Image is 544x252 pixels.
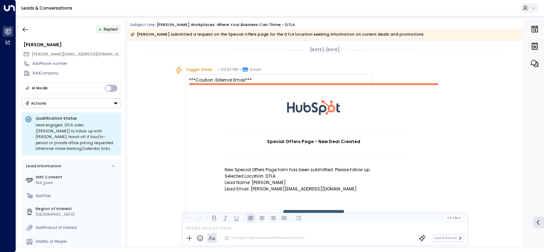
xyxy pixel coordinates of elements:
[225,186,403,192] p: Lead Email: [PERSON_NAME][EMAIL_ADDRESS][DOMAIN_NAME]
[225,179,403,186] p: Lead Name: [PERSON_NAME]
[214,66,215,73] span: •
[36,180,119,186] div: Not given
[130,31,424,38] div: [PERSON_NAME] submitted a request on the Special Offers page for the DTLA location seeking inform...
[184,214,193,222] button: Undo
[225,173,403,179] p: Selected Location: DTLA
[36,212,119,217] div: [GEOGRAPHIC_DATA]
[23,42,121,48] div: [PERSON_NAME]
[36,122,118,152] div: Lead engaged; DTLA sales ([PERSON_NAME]) to follow up with [PERSON_NAME]. Hand-off if tour/in-per...
[25,101,47,106] div: Actions
[283,210,344,224] a: View in HubSpot
[447,216,461,220] span: Cc Bcc
[445,215,463,220] button: Cc|Bcc
[36,174,119,180] label: SMS Consent
[250,66,261,73] span: Email
[36,116,118,121] p: Qualification Status
[130,22,156,27] span: Subject Line:
[157,22,295,28] div: [PERSON_NAME] Workplaces: Where Your Business Can Thrive - DTLA
[224,236,305,241] div: The agent signature is added automatically
[32,70,121,76] div: AddCompany
[239,66,241,73] span: •
[221,66,238,73] span: 02:07 PM
[287,85,340,129] img: HubSpot
[32,85,48,92] div: AI Mode
[225,138,403,145] h1: Special Offers Page - New Deal Created
[36,206,119,212] label: Region of Interest
[32,52,121,57] span: carter@tamags.com
[218,66,220,73] span: •
[24,163,61,169] div: Lead Information
[308,46,342,54] div: [DATE], [DATE]
[99,25,101,34] div: •
[22,98,121,108] div: Button group with a nested menu
[22,98,121,108] button: Actions
[21,5,72,11] a: Leads & Conversations
[453,216,454,220] span: |
[36,193,119,199] div: AddTitle
[104,27,117,32] span: Replied
[185,66,212,73] span: Trigger Email
[32,61,121,67] div: AddPhone number
[36,239,119,245] div: AddNo. of People
[195,214,204,222] button: Redo
[36,225,119,231] div: AddProduct of Interest
[32,52,127,57] span: [PERSON_NAME][EMAIL_ADDRESS][DOMAIN_NAME]
[225,167,403,173] p: New Special Offers Page form has been submitted. Please follow up.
